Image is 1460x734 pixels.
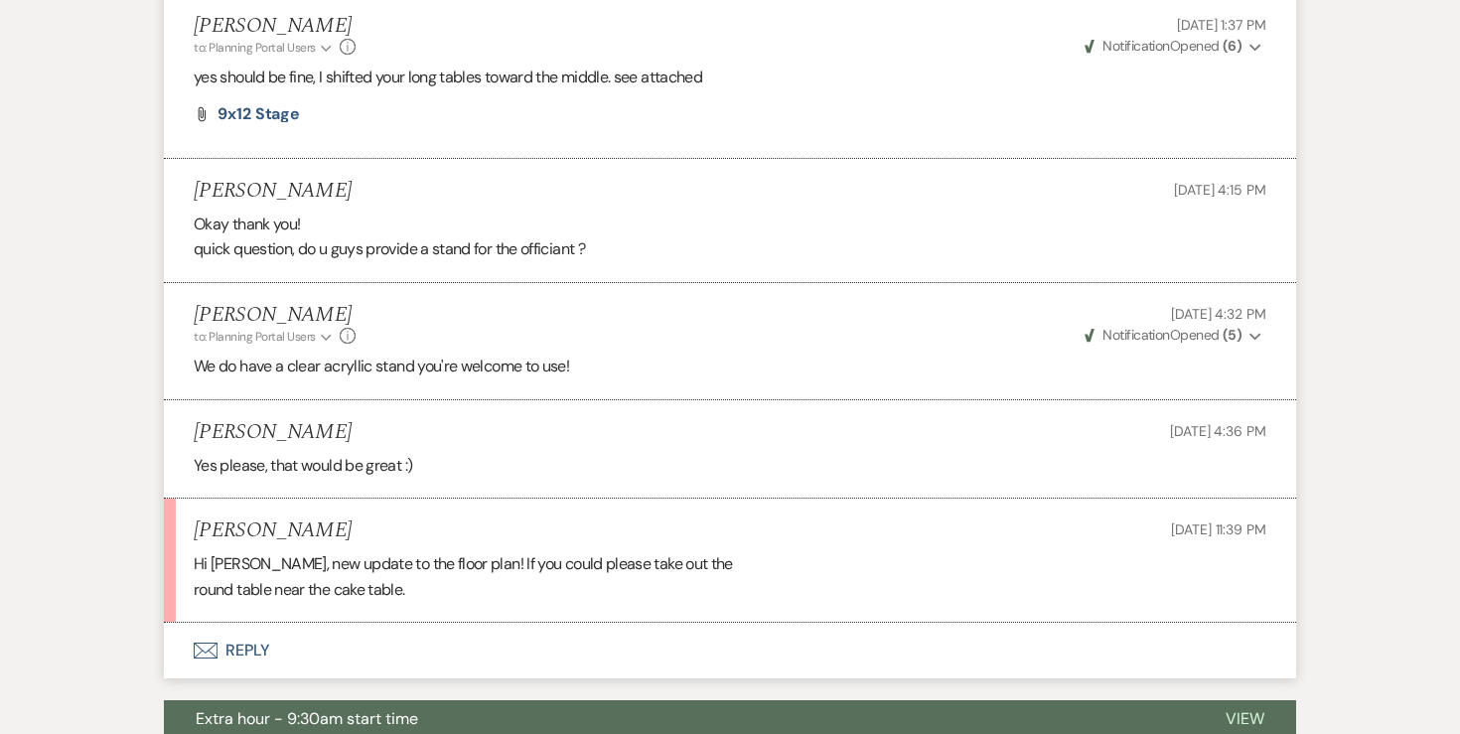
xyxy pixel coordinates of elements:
[194,420,352,445] h5: [PERSON_NAME]
[1174,181,1266,199] span: [DATE] 4:15 PM
[1102,37,1169,55] span: Notification
[194,40,316,56] span: to: Planning Portal Users
[218,106,300,122] a: 9x12 stage
[1082,325,1266,346] button: NotificationOpened (5)
[194,303,356,328] h5: [PERSON_NAME]
[194,39,335,57] button: to: Planning Portal Users
[1085,37,1241,55] span: Opened
[1171,305,1266,323] span: [DATE] 4:32 PM
[194,329,316,345] span: to: Planning Portal Users
[1177,16,1266,34] span: [DATE] 1:37 PM
[194,551,1266,602] div: Hi [PERSON_NAME], new update to the floor plan! If you could please take out the round table near...
[1085,326,1241,344] span: Opened
[194,179,352,204] h5: [PERSON_NAME]
[1226,708,1264,729] span: View
[1171,520,1266,538] span: [DATE] 11:39 PM
[164,623,1296,678] button: Reply
[218,103,300,124] span: 9x12 stage
[194,328,335,346] button: to: Planning Portal Users
[1170,422,1266,440] span: [DATE] 4:36 PM
[194,65,1266,90] p: yes should be fine, I shifted your long tables toward the middle. see attached
[194,212,1266,262] div: Okay thank you! quick question, do u guys provide a stand for the officiant ?
[194,14,356,39] h5: [PERSON_NAME]
[1102,326,1169,344] span: Notification
[1223,326,1241,344] strong: ( 5 )
[196,708,418,729] span: Extra hour - 9:30am start time
[194,518,352,543] h5: [PERSON_NAME]
[194,453,1266,479] div: Yes please, that would be great :)
[1223,37,1241,55] strong: ( 6 )
[194,354,1266,379] p: We do have a clear acryllic stand you're welcome to use!
[1082,36,1266,57] button: NotificationOpened (6)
